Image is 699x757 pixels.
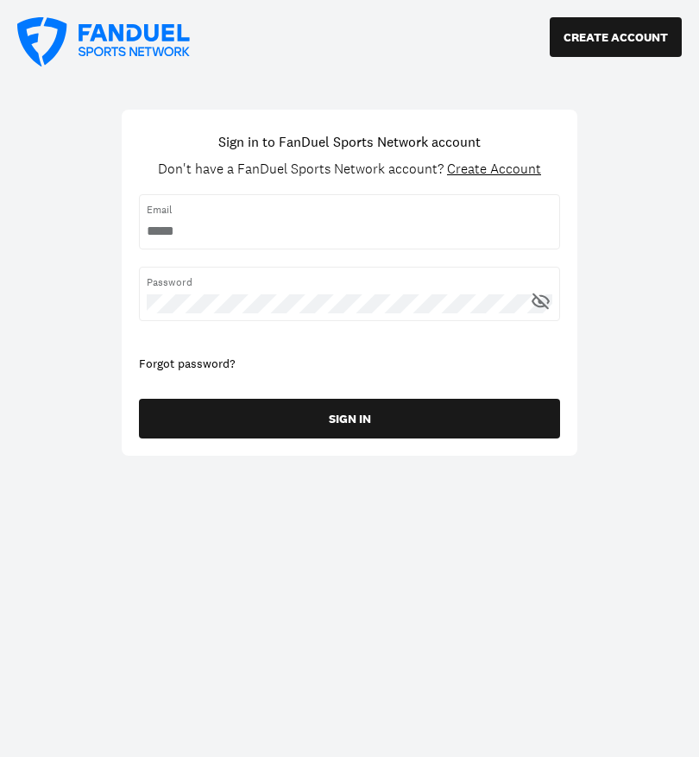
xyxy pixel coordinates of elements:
h1: Sign in to FanDuel Sports Network account [218,131,481,152]
span: Password [147,274,552,290]
span: Create Account [447,160,541,178]
button: SIGN IN [139,399,560,438]
span: Email [147,202,552,218]
button: CREATE ACCOUNT [550,17,682,57]
div: Forgot password? [139,356,560,373]
div: Don't have a FanDuel Sports Network account? [158,161,541,177]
